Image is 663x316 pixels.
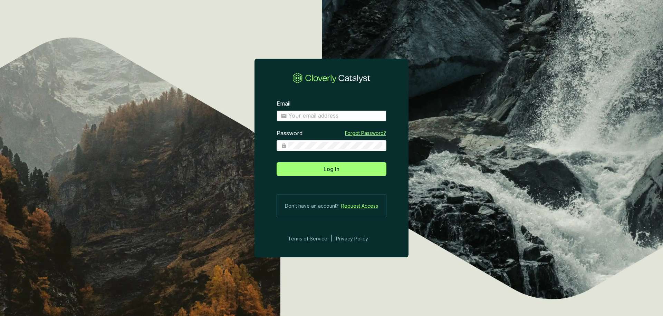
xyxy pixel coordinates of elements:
[277,162,386,176] button: Log In
[345,130,386,137] a: Forgot Password?
[331,235,333,243] div: |
[285,202,339,210] span: Don’t have an account?
[341,202,378,210] a: Request Access
[277,100,290,108] label: Email
[286,235,327,243] a: Terms of Service
[277,130,302,137] label: Password
[336,235,377,243] a: Privacy Policy
[324,165,339,173] span: Log In
[288,142,382,149] input: Password
[288,112,382,120] input: Email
